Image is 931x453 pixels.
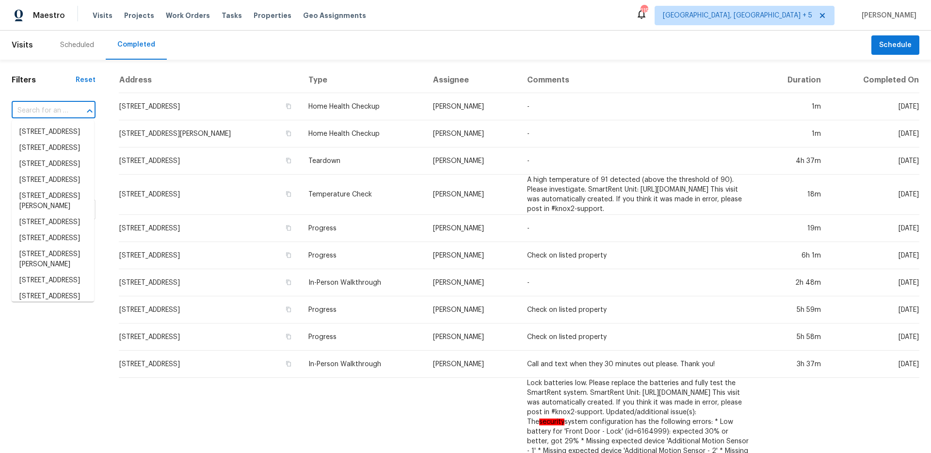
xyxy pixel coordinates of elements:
[519,120,759,147] td: -
[301,175,425,215] td: Temperature Check
[119,67,301,93] th: Address
[425,351,519,378] td: [PERSON_NAME]
[301,120,425,147] td: Home Health Checkup
[301,296,425,324] td: Progress
[12,103,68,118] input: Search for an address...
[12,172,94,188] li: [STREET_ADDRESS]
[759,296,829,324] td: 5h 59m
[303,11,366,20] span: Geo Assignments
[60,40,94,50] div: Scheduled
[12,34,33,56] span: Visits
[871,35,919,55] button: Schedule
[759,175,829,215] td: 18m
[759,67,829,93] th: Duration
[759,242,829,269] td: 6h 1m
[301,242,425,269] td: Progress
[663,11,812,20] span: [GEOGRAPHIC_DATA], [GEOGRAPHIC_DATA] + 5
[284,224,293,232] button: Copy Address
[858,11,916,20] span: [PERSON_NAME]
[284,278,293,287] button: Copy Address
[519,296,759,324] td: Check on listed property
[119,93,301,120] td: [STREET_ADDRESS]
[425,242,519,269] td: [PERSON_NAME]
[301,324,425,351] td: Progress
[425,67,519,93] th: Assignee
[425,175,519,215] td: [PERSON_NAME]
[33,11,65,20] span: Maestro
[425,120,519,147] td: [PERSON_NAME]
[641,6,647,16] div: 115
[519,351,759,378] td: Call and text when they 30 minutes out please. Thank you!
[519,215,759,242] td: -
[301,147,425,175] td: Teardown
[425,296,519,324] td: [PERSON_NAME]
[759,120,829,147] td: 1m
[519,175,759,215] td: A high temperature of 91 detected (above the threshold of 90). Please investigate. SmartRent Unit...
[12,124,94,140] li: [STREET_ADDRESS]
[759,351,829,378] td: 3h 37m
[759,324,829,351] td: 5h 58m
[119,175,301,215] td: [STREET_ADDRESS]
[119,296,301,324] td: [STREET_ADDRESS]
[425,215,519,242] td: [PERSON_NAME]
[284,359,293,368] button: Copy Address
[284,251,293,259] button: Copy Address
[829,351,919,378] td: [DATE]
[829,93,919,120] td: [DATE]
[301,215,425,242] td: Progress
[301,93,425,120] td: Home Health Checkup
[166,11,210,20] span: Work Orders
[12,246,94,273] li: [STREET_ADDRESS][PERSON_NAME]
[119,120,301,147] td: [STREET_ADDRESS][PERSON_NAME]
[519,242,759,269] td: Check on listed property
[124,11,154,20] span: Projects
[76,75,96,85] div: Reset
[425,324,519,351] td: [PERSON_NAME]
[519,324,759,351] td: Check on listed property
[829,269,919,296] td: [DATE]
[301,269,425,296] td: In-Person Walkthrough
[519,269,759,296] td: -
[12,75,76,85] h1: Filters
[301,67,425,93] th: Type
[119,351,301,378] td: [STREET_ADDRESS]
[254,11,291,20] span: Properties
[284,156,293,165] button: Copy Address
[119,215,301,242] td: [STREET_ADDRESS]
[425,269,519,296] td: [PERSON_NAME]
[759,93,829,120] td: 1m
[119,269,301,296] td: [STREET_ADDRESS]
[879,39,912,51] span: Schedule
[829,120,919,147] td: [DATE]
[12,140,94,156] li: [STREET_ADDRESS]
[119,324,301,351] td: [STREET_ADDRESS]
[829,242,919,269] td: [DATE]
[12,156,94,172] li: [STREET_ADDRESS]
[284,129,293,138] button: Copy Address
[93,11,112,20] span: Visits
[12,214,94,230] li: [STREET_ADDRESS]
[759,215,829,242] td: 19m
[829,324,919,351] td: [DATE]
[425,147,519,175] td: [PERSON_NAME]
[829,147,919,175] td: [DATE]
[12,273,94,289] li: [STREET_ADDRESS]
[12,188,94,214] li: [STREET_ADDRESS][PERSON_NAME]
[829,67,919,93] th: Completed On
[284,332,293,341] button: Copy Address
[829,215,919,242] td: [DATE]
[222,12,242,19] span: Tasks
[284,190,293,198] button: Copy Address
[539,419,564,425] em: security
[119,147,301,175] td: [STREET_ADDRESS]
[829,175,919,215] td: [DATE]
[117,40,155,49] div: Completed
[519,147,759,175] td: -
[425,93,519,120] td: [PERSON_NAME]
[519,67,759,93] th: Comments
[284,102,293,111] button: Copy Address
[829,296,919,324] td: [DATE]
[759,269,829,296] td: 2h 48m
[519,93,759,120] td: -
[12,230,94,246] li: [STREET_ADDRESS]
